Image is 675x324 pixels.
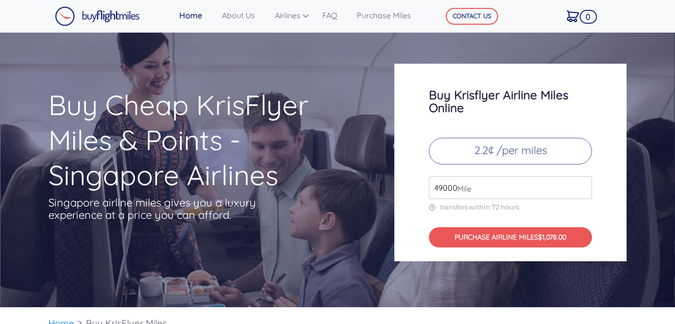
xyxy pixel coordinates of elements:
h3: Buy Krisflyer Airline Miles Online [429,88,592,114]
a: Airlines [271,5,318,25]
button: PURCHASE AIRLINE MILES$1,078.00 [429,227,592,247]
button: CONTACT US [446,8,498,25]
p: 2.2¢ /per miles [429,138,592,164]
a: FAQ [318,5,353,25]
span: 0 [580,10,596,24]
img: Buy Flight Miles Logo [55,6,140,26]
p: transfers within 72 hours [429,203,592,211]
span: $1,078.00 [538,233,566,242]
a: Home [175,5,218,25]
a: Buy Flight Miles Logo [55,4,140,29]
a: Purchase Miles [353,5,427,25]
a: 0 [563,5,593,26]
h1: Buy Cheap KrisFlyer Miles & Points - Singapore Airlines [48,87,356,193]
span: Mile [452,183,471,195]
a: About Us [218,5,271,25]
img: Cart [567,10,579,22]
p: Singapore airline miles gives you a luxury experience at a price you can afford. [48,197,271,221]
